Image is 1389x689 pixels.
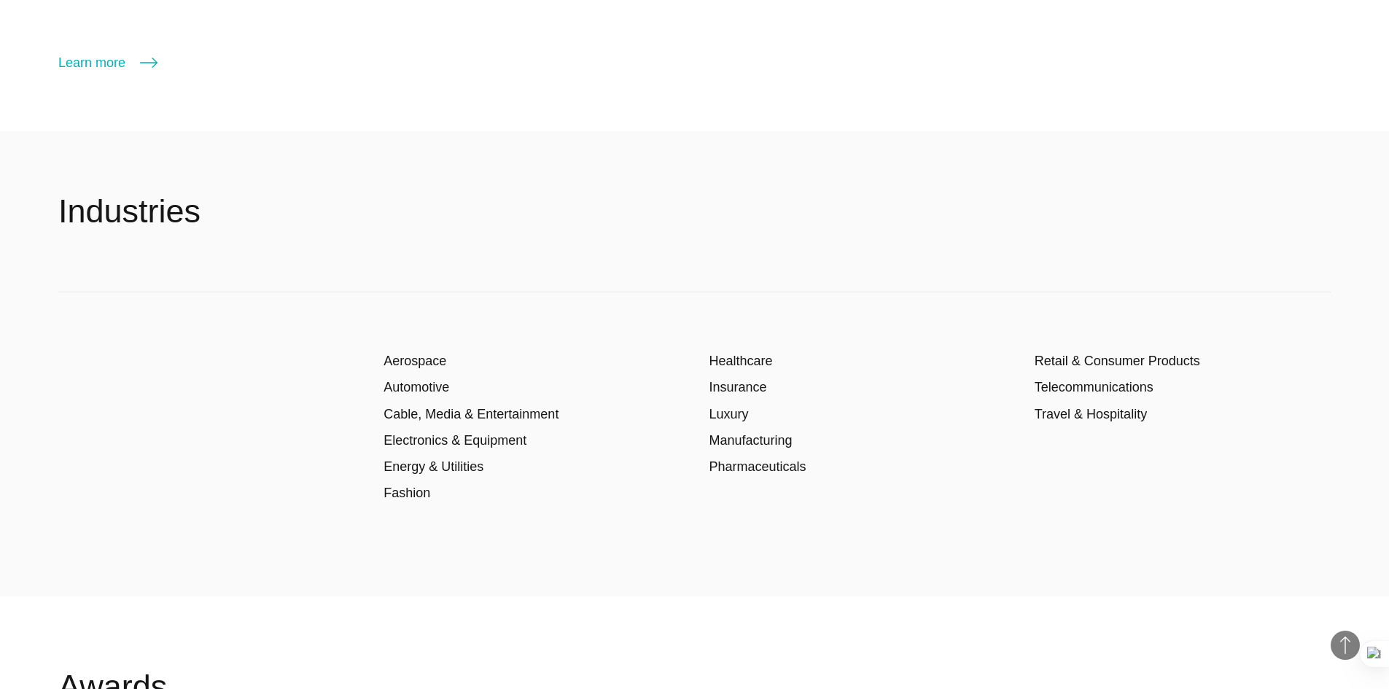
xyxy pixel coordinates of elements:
[384,354,446,368] a: Aerospace
[384,486,430,500] a: Fashion
[709,407,749,421] a: Luxury
[1035,380,1153,394] a: Telecommunications
[384,380,449,394] a: Automotive
[1035,407,1147,421] a: Travel & Hospitality
[58,52,157,73] a: Learn more
[384,433,526,448] a: Electronics & Equipment
[1331,631,1360,660] button: Back to Top
[58,190,201,233] h2: Industries
[384,407,559,421] a: Cable, Media & Entertainment
[709,433,793,448] a: Manufacturing
[1035,354,1200,368] a: Retail & Consumer Products
[709,354,773,368] a: Healthcare
[709,459,806,474] a: Pharmaceuticals
[709,380,767,394] a: Insurance
[384,459,483,474] a: Energy & Utilities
